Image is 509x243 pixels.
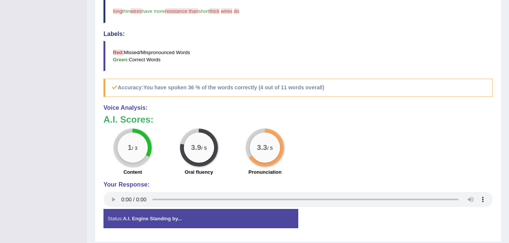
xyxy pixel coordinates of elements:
b: Red: [113,50,124,55]
span: resistance than [165,8,198,14]
small: / 3 [132,145,138,151]
small: / 5 [201,145,207,151]
label: Oral fluency [185,168,213,176]
h4: Labels: [103,31,493,37]
span: wires [221,8,232,14]
label: Pronunciation [249,168,282,176]
blockquote: Missed/Mispronounced Words Correct Words [103,41,493,71]
big: 3.3 [257,143,267,152]
small: / 5 [267,145,273,151]
h5: Accuracy: [103,79,493,97]
span: short [198,8,209,14]
span: thin [122,8,130,14]
strong: A.I. Engine Standing by... [123,216,182,221]
h4: Your Response: [103,181,493,188]
span: long [113,8,122,14]
span: wires [130,8,142,14]
b: A.I. Scores: [103,114,153,125]
div: Status: [103,209,298,228]
big: 3.9 [191,143,201,152]
big: 1 [128,143,132,152]
b: Green: [113,57,129,62]
label: Content [124,168,142,176]
b: You have spoken 36 % of the words correctly (4 out of 11 words overall) [143,84,324,90]
span: have more [142,8,165,14]
h4: Voice Analysis: [103,104,493,111]
span: do [234,8,239,14]
span: thick [209,8,219,14]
